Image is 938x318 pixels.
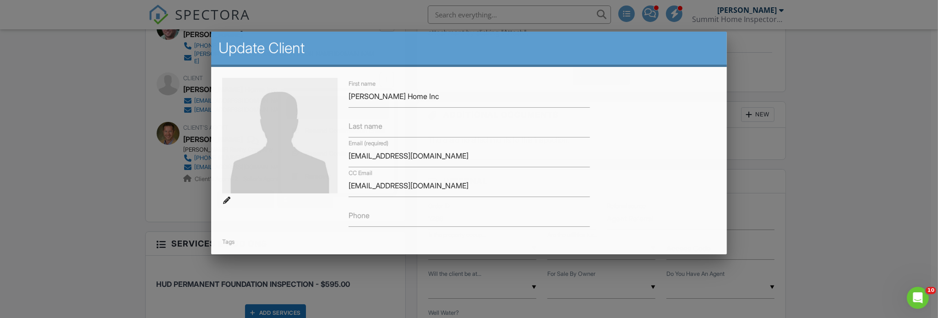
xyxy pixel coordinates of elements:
label: Tags [222,238,234,245]
label: CC Email [348,169,372,177]
label: First name [348,80,375,88]
h2: Update Client [218,39,720,57]
iframe: Intercom live chat [907,287,929,309]
label: Last name [348,121,382,131]
span: 10 [926,287,936,294]
img: default-user-f0147aede5fd5fa78ca7ade42f37bd4542148d508eef1c3d3ea960f66861d68b.jpg [222,78,338,193]
label: Email (required) [348,139,388,148]
label: Phone [348,210,369,220]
